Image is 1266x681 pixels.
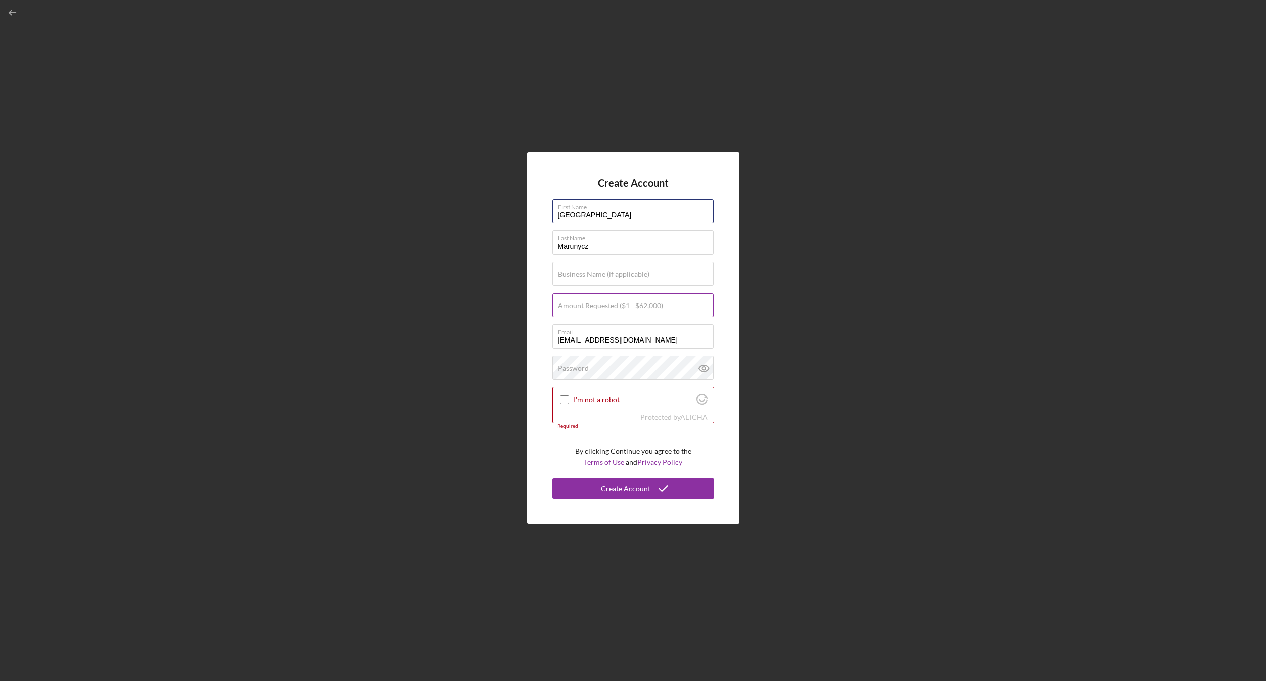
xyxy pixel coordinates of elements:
[584,458,624,466] a: Terms of Use
[640,413,708,421] div: Protected by
[558,200,714,211] label: First Name
[558,302,663,310] label: Amount Requested ($1 - $62,000)
[574,396,693,404] label: I'm not a robot
[696,398,708,406] a: Visit Altcha.org
[558,325,714,336] label: Email
[558,364,589,372] label: Password
[680,413,708,421] a: Visit Altcha.org
[601,478,650,499] div: Create Account
[575,446,691,468] p: By clicking Continue you agree to the and
[598,177,669,189] h4: Create Account
[637,458,682,466] a: Privacy Policy
[552,478,714,499] button: Create Account
[558,231,714,242] label: Last Name
[558,270,649,278] label: Business Name (if applicable)
[552,423,714,429] div: Required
